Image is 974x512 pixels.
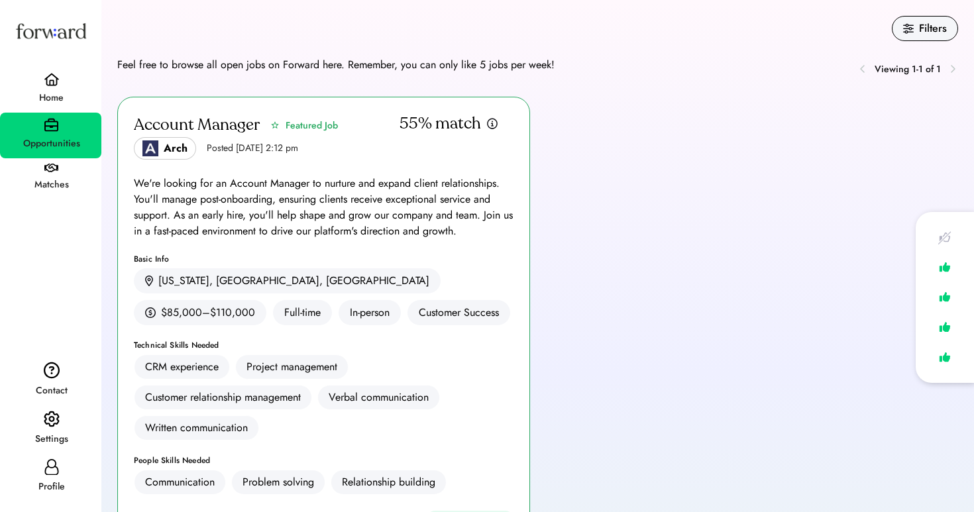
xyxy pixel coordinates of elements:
div: Profile [1,479,101,495]
div: Settings [1,431,101,447]
div: Matches [1,177,101,193]
div: Technical Skills Needed [134,341,514,349]
div: Opportunities [1,136,101,152]
img: like-crossed-out.svg [936,228,954,247]
img: like.svg [936,317,954,336]
div: In-person [339,300,401,325]
div: 55% match [400,113,481,134]
div: Home [1,90,101,106]
img: settings.svg [44,411,60,428]
div: Filters [919,21,947,36]
img: contact.svg [44,362,60,379]
div: CRM experience [145,359,219,375]
div: Basic Info [134,255,514,263]
div: [US_STATE], [GEOGRAPHIC_DATA], [GEOGRAPHIC_DATA] [158,273,429,289]
img: like.svg [936,258,954,277]
div: Contact [1,383,101,399]
div: Verbal communication [329,389,429,405]
div: Posted [DATE] 2:12 pm [207,142,298,155]
img: Logo_Blue_1.png [142,140,158,156]
div: People Skills Needed [134,456,514,464]
img: money.svg [145,307,156,319]
img: like.svg [936,287,954,307]
img: info.svg [486,117,498,130]
img: handshake.svg [44,164,58,173]
img: like.svg [936,348,954,367]
img: Forward logo [13,11,89,51]
div: Full-time [273,300,332,325]
div: Feel free to browse all open jobs on Forward here. Remember, you can only like 5 jobs per week! [117,57,555,73]
div: Arch [164,140,188,156]
img: briefcase.svg [44,118,58,132]
div: Customer relationship management [145,389,301,405]
img: home.svg [44,73,60,86]
div: Problem solving [243,474,314,490]
div: Project management [246,359,337,375]
div: Customer Success [407,300,510,325]
div: Written communication [145,420,248,436]
img: filters.svg [903,23,914,34]
div: $85,000–$110,000 [161,305,255,321]
div: Account Manager [134,115,260,136]
div: Viewing 1-1 of 1 [875,62,941,76]
div: We're looking for an Account Manager to nurture and expand client relationships. You'll manage po... [134,176,514,239]
div: Featured Job [286,119,338,132]
img: location.svg [145,276,153,287]
div: Communication [145,474,215,490]
div: Relationship building [342,474,435,490]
